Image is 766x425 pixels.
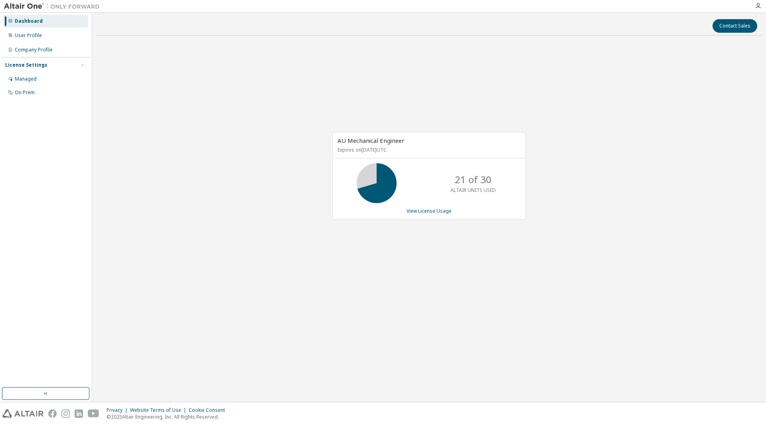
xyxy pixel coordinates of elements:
img: Altair One [4,2,104,10]
div: User Profile [15,32,42,39]
div: Dashboard [15,18,43,24]
img: youtube.svg [88,409,99,418]
img: linkedin.svg [75,409,83,418]
span: AU Mechanical Engineer [338,136,405,144]
img: facebook.svg [48,409,57,418]
p: 21 of 30 [455,173,492,186]
div: Cookie Consent [189,407,230,413]
p: © 2025 Altair Engineering, Inc. All Rights Reserved. [107,413,230,420]
div: On Prem [15,89,35,96]
div: Website Terms of Use [130,407,189,413]
img: altair_logo.svg [2,409,43,418]
p: ALTAIR UNITS USED [450,187,496,194]
button: Contact Sales [713,19,757,33]
div: Company Profile [15,47,53,53]
div: Managed [15,76,37,82]
div: License Settings [5,62,47,68]
div: Privacy [107,407,130,413]
a: View License Usage [407,208,452,214]
img: instagram.svg [61,409,70,418]
p: Expires on [DATE] UTC [338,146,519,153]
